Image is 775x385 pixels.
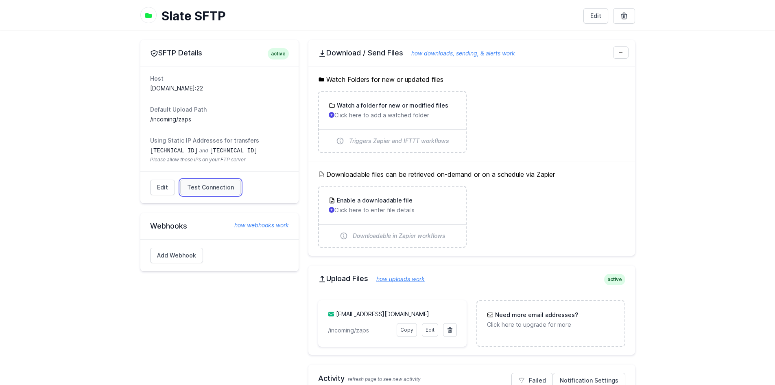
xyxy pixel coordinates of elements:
[368,275,425,282] a: how uploads work
[318,48,625,58] h2: Download / Send Files
[397,323,417,337] a: Copy
[199,147,208,154] span: and
[349,137,449,145] span: Triggers Zapier and IFTTT workflows
[487,321,614,329] p: Click here to upgrade for more
[210,147,258,154] code: [TECHNICAL_ID]
[268,48,289,59] span: active
[226,221,289,229] a: how webhooks work
[734,344,765,375] iframe: Drift Widget Chat Controller
[150,248,203,263] a: Add Webhook
[336,310,429,317] a: [EMAIL_ADDRESS][DOMAIN_NAME]
[335,101,448,110] h3: Watch a folder for new or modified files
[187,183,234,191] span: Test Connection
[150,221,289,231] h2: Webhooks
[353,232,445,240] span: Downloadable in Zapier workflows
[162,9,577,23] h1: Slate SFTP
[329,111,456,119] p: Click here to add a watched folder
[329,206,456,214] p: Click here to enter file details
[319,187,466,247] a: Enable a downloadable file Click here to enter file details Downloadable in Zapier workflows
[150,147,198,154] code: [TECHNICAL_ID]
[604,274,625,285] span: active
[318,75,625,84] h5: Watch Folders for new or updated files
[150,156,289,163] span: Please allow these IPs on your FTP server
[150,106,289,114] dt: Default Upload Path
[150,115,289,123] dd: /incoming/zaps
[328,326,392,334] p: /incoming/zaps
[150,75,289,83] dt: Host
[583,8,608,24] a: Edit
[180,180,241,195] a: Test Connection
[150,180,175,195] a: Edit
[150,84,289,92] dd: [DOMAIN_NAME]:22
[318,169,625,179] h5: Downloadable files can be retrieved on-demand or on a schedule via Zapier
[150,136,289,145] dt: Using Static IP Addresses for transfers
[150,48,289,58] h2: SFTP Details
[335,196,413,205] h3: Enable a downloadable file
[422,323,438,337] a: Edit
[493,311,578,319] h3: Need more email addresses?
[318,373,625,384] h2: Activity
[318,274,625,284] h2: Upload Files
[319,92,466,152] a: Watch a folder for new or modified files Click here to add a watched folder Triggers Zapier and I...
[477,301,624,339] a: Need more email addresses? Click here to upgrade for more
[348,376,421,382] span: refresh page to see new activity
[403,50,515,57] a: how downloads, sending, & alerts work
